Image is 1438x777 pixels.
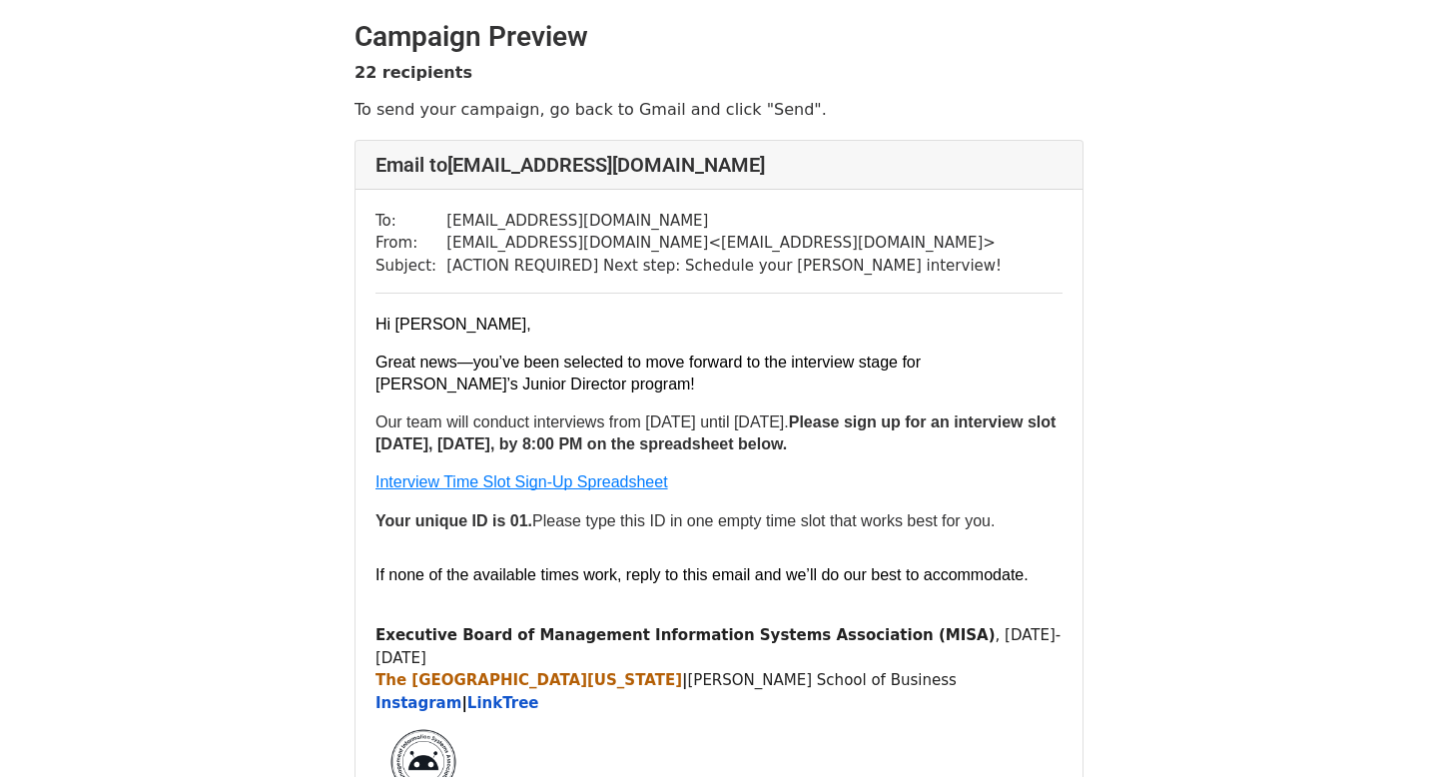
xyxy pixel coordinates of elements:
td: To: [375,210,446,233]
h4: Email to [EMAIL_ADDRESS][DOMAIN_NAME] [375,153,1063,177]
a: Interview Time Slot Sign-Up Spreadsheet [375,472,668,491]
b: | [682,671,687,689]
div: [PERSON_NAME] School of Business [375,669,1063,692]
span: Hi [PERSON_NAME], [375,316,531,333]
font: | [375,694,544,712]
td: [EMAIL_ADDRESS][DOMAIN_NAME] < [EMAIL_ADDRESS][DOMAIN_NAME] > [446,232,1002,255]
span: Interview Time Slot Sign-Up Spreadsheet [375,473,668,490]
b: Executive Board of Management Information Systems Association (MISA) [375,626,996,644]
font: The [GEOGRAPHIC_DATA][US_STATE] [375,671,682,689]
td: [ACTION REQUIRED] Next step: Schedule your [PERSON_NAME] interview! [446,255,1002,278]
p: To send your campaign, go back to Gmail and click "Send". [355,99,1083,120]
span: Your unique ID is 01. [375,512,532,529]
strong: 22 recipients [355,63,472,82]
span: Please type this ID in one empty time slot that works best for you. [532,512,995,529]
span: Great news—you’ve been selected to move forward to the interview stage for [PERSON_NAME]’s Junior... [375,354,926,392]
td: [EMAIL_ADDRESS][DOMAIN_NAME] [446,210,1002,233]
h2: Campaign Preview [355,20,1083,54]
span: Our team will conduct interviews from [DATE] until [DATE]. [375,413,789,430]
span: If none of the available times work, reply to this email and we’ll do our best to accommodate. [375,566,1029,583]
td: From: [375,232,446,255]
td: Subject: [375,255,446,278]
div: , [DATE]-[DATE] [375,624,1063,669]
a: Instagram [375,694,461,712]
span: Please sign up for an interview slot [DATE], [DATE], by 8:00 PM on the spreadsheet below. [375,413,1061,452]
a: LinkTree [467,694,539,712]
